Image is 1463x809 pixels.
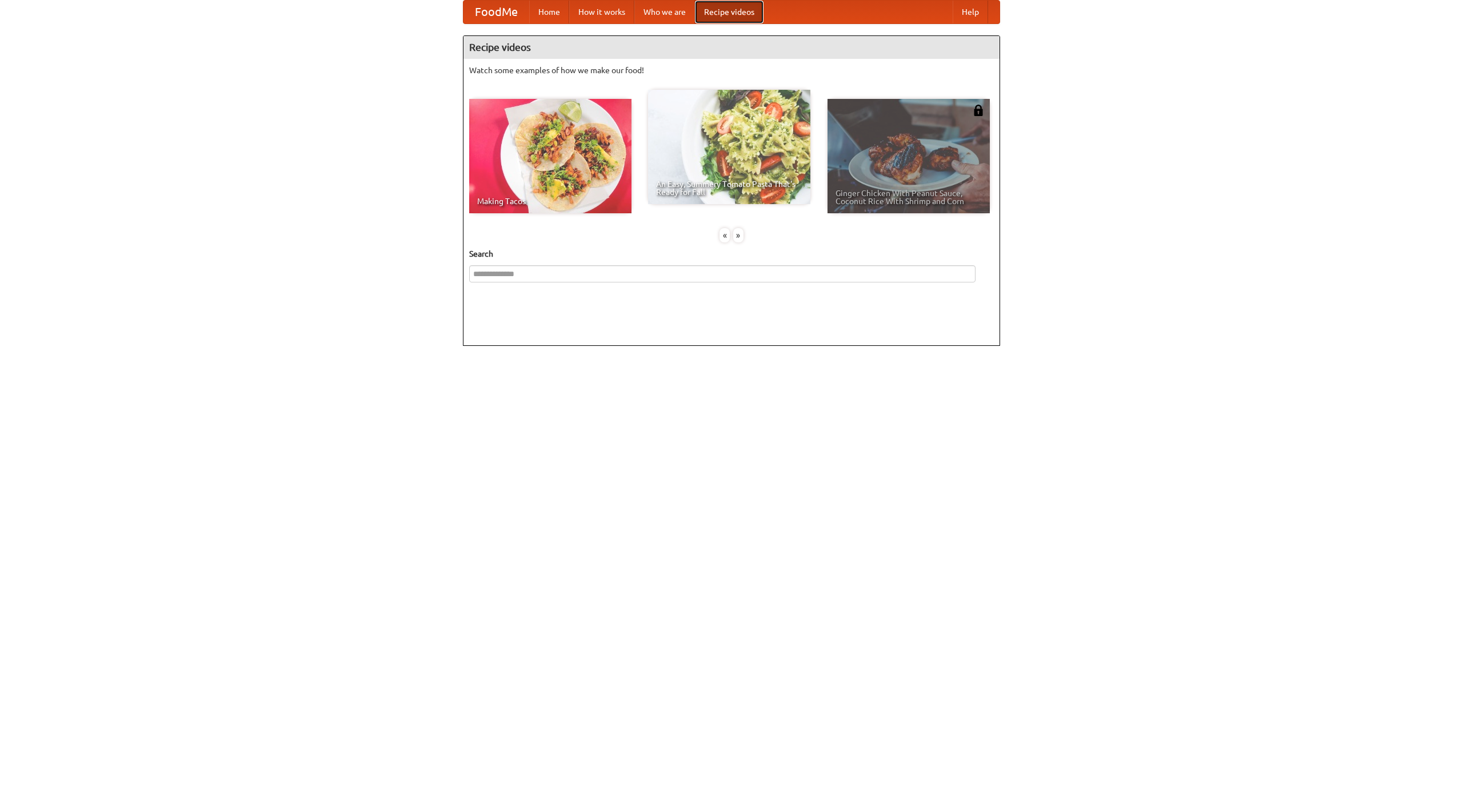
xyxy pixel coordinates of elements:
a: Help [953,1,988,23]
a: An Easy, Summery Tomato Pasta That's Ready for Fall [648,90,810,204]
p: Watch some examples of how we make our food! [469,65,994,76]
h4: Recipe videos [463,36,1000,59]
a: How it works [569,1,634,23]
div: « [719,228,730,242]
div: » [733,228,744,242]
a: Home [529,1,569,23]
span: An Easy, Summery Tomato Pasta That's Ready for Fall [656,180,802,196]
a: Who we are [634,1,695,23]
span: Making Tacos [477,197,623,205]
img: 483408.png [973,105,984,116]
h5: Search [469,248,994,260]
a: Recipe videos [695,1,764,23]
a: FoodMe [463,1,529,23]
a: Making Tacos [469,99,631,213]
